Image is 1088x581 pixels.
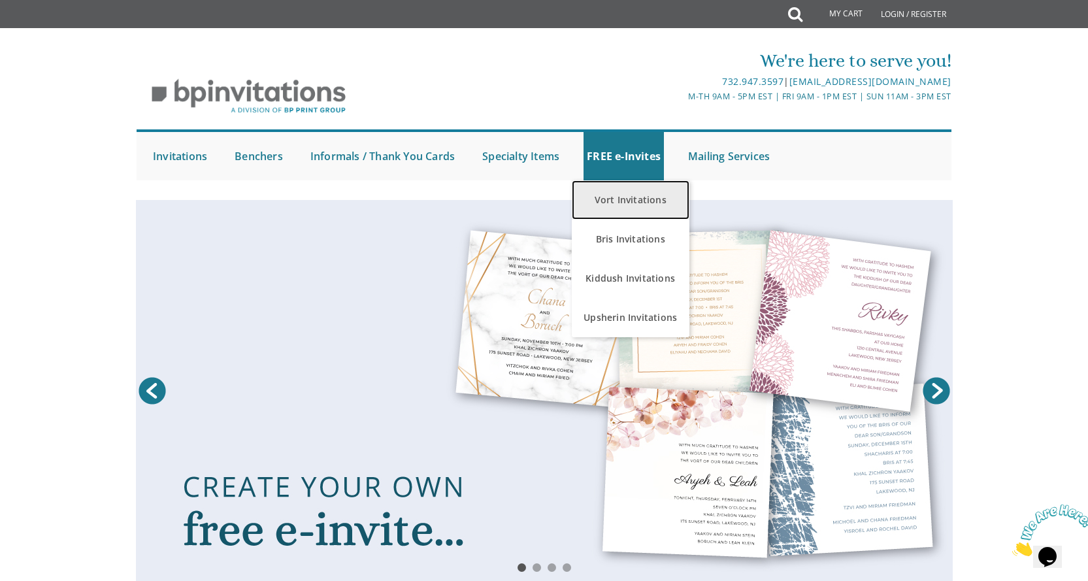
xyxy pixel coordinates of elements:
iframe: chat widget [1007,499,1088,561]
a: Upsherin Invitations [572,298,689,337]
a: Mailing Services [685,132,773,180]
a: Invitations [150,132,210,180]
a: 732.947.3597 [722,75,783,88]
a: Next [920,374,953,407]
a: My Cart [801,1,872,27]
div: | [409,74,951,90]
div: M-Th 9am - 5pm EST | Fri 9am - 1pm EST | Sun 11am - 3pm EST [409,90,951,103]
a: Specialty Items [479,132,563,180]
a: FREE e-Invites [584,132,664,180]
a: Prev [136,374,169,407]
a: Informals / Thank You Cards [307,132,458,180]
a: Bris Invitations [572,220,689,259]
a: Vort Invitations [572,180,689,220]
div: We're here to serve you! [409,48,951,74]
a: Benchers [231,132,286,180]
a: Kiddush Invitations [572,259,689,298]
img: BP Invitation Loft [137,69,361,124]
a: [EMAIL_ADDRESS][DOMAIN_NAME] [789,75,951,88]
img: Chat attention grabber [5,5,86,57]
